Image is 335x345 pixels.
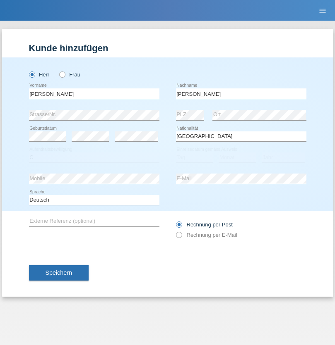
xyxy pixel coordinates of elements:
span: Speichern [46,269,72,276]
label: Rechnung per E-Mail [176,232,237,238]
a: menu [314,8,331,13]
input: Rechnung per Post [176,221,181,232]
label: Rechnung per Post [176,221,233,228]
h1: Kunde hinzufügen [29,43,306,53]
label: Herr [29,71,50,78]
input: Rechnung per E-Mail [176,232,181,242]
input: Frau [59,71,65,77]
i: menu [318,7,327,15]
button: Speichern [29,265,89,281]
input: Herr [29,71,34,77]
label: Frau [59,71,80,78]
